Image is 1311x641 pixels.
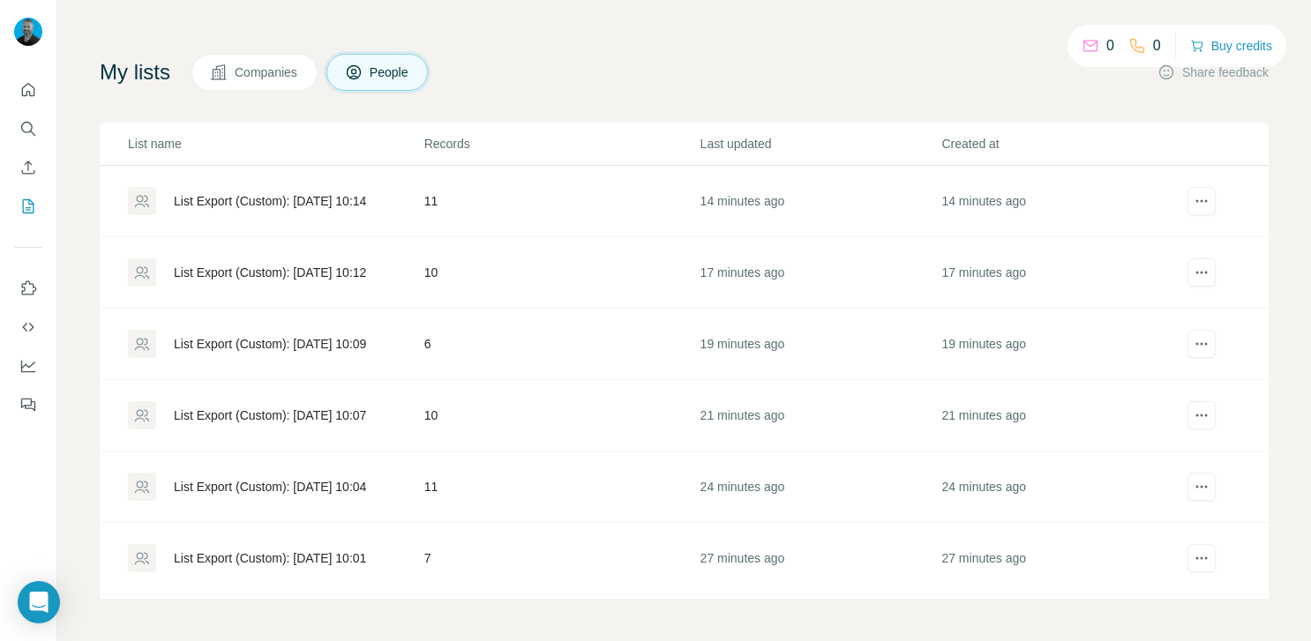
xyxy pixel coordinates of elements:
button: Feedback [14,389,42,421]
button: Buy credits [1190,34,1272,58]
img: Avatar [14,18,42,46]
p: Records [424,135,699,153]
div: List Export (Custom): [DATE] 10:04 [174,478,366,496]
button: Dashboard [14,350,42,382]
button: Use Surfe API [14,311,42,343]
button: actions [1187,401,1216,429]
p: List name [128,135,423,153]
td: 11 [423,451,700,523]
p: Last updated [700,135,940,153]
td: 14 minutes ago [940,166,1182,237]
td: 27 minutes ago [940,523,1182,594]
button: Use Surfe on LinkedIn [14,272,42,304]
td: 11 [423,166,700,237]
p: 0 [1153,35,1161,56]
button: actions [1187,330,1216,358]
td: 6 [423,309,700,380]
div: List Export (Custom): [DATE] 10:01 [174,549,366,567]
td: 21 minutes ago [940,380,1182,451]
td: 17 minutes ago [940,237,1182,309]
button: Enrich CSV [14,152,42,183]
div: List Export (Custom): [DATE] 10:07 [174,406,366,424]
div: List Export (Custom): [DATE] 10:12 [174,264,366,281]
td: 10 [423,237,700,309]
button: actions [1187,473,1216,501]
div: List Export (Custom): [DATE] 10:09 [174,335,366,353]
td: 19 minutes ago [940,309,1182,380]
button: Share feedback [1157,63,1269,81]
td: 27 minutes ago [700,523,941,594]
td: 21 minutes ago [700,380,941,451]
td: 17 minutes ago [700,237,941,309]
button: actions [1187,187,1216,215]
button: actions [1187,258,1216,287]
button: Quick start [14,74,42,106]
button: actions [1187,544,1216,572]
h4: My lists [100,58,170,86]
td: 19 minutes ago [700,309,941,380]
td: 24 minutes ago [940,451,1182,523]
span: People [370,63,410,81]
div: Open Intercom Messenger [18,581,60,623]
p: 0 [1106,35,1114,56]
td: 10 [423,380,700,451]
span: Companies [235,63,299,81]
div: List Export (Custom): [DATE] 10:14 [174,192,366,210]
button: Search [14,113,42,145]
td: 24 minutes ago [700,451,941,523]
p: Created at [941,135,1181,153]
button: My lists [14,190,42,222]
td: 14 minutes ago [700,166,941,237]
td: 7 [423,523,700,594]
